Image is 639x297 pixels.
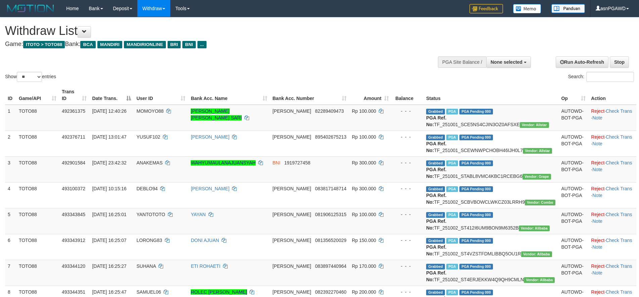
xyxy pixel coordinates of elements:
td: AUTOWD-BOT-PGA [558,131,588,156]
span: Copy 083897440964 to clipboard [315,263,346,269]
div: - - - [394,289,421,295]
span: DEBLO94 [136,186,157,191]
span: SAMUEL06 [136,289,161,295]
span: 492901584 [62,160,85,165]
span: LORONG83 [136,238,162,243]
span: Copy 1919727458 to clipboard [284,160,311,165]
div: - - - [394,159,421,166]
span: [DATE] 16:25:27 [92,263,126,269]
a: Reject [591,289,604,295]
h1: Withdraw List [5,24,419,38]
span: Marked by asnPGAWD [446,212,458,218]
a: Note [592,193,602,198]
a: Check Trans [606,289,632,295]
span: [PERSON_NAME] [273,134,311,140]
td: AUTOWD-BOT-PGA [558,105,588,131]
td: AUTOWD-BOT-PGA [558,156,588,182]
th: Bank Acc. Name: activate to sort column ascending [188,86,270,105]
a: Note [592,115,602,120]
td: TOTO88 [16,131,59,156]
a: Reject [591,263,604,269]
a: Note [592,244,602,250]
b: PGA Ref. No: [426,270,446,282]
a: YAYAN [191,212,206,217]
th: Amount: activate to sort column ascending [349,86,392,105]
span: 492376711 [62,134,85,140]
span: PGA Pending [459,264,493,269]
span: Marked by asnPGAWD [446,160,458,166]
span: Rp 100.000 [352,108,376,114]
td: · · [588,131,636,156]
span: Copy 083817148714 to clipboard [315,186,346,191]
span: PGA Pending [459,212,493,218]
span: PGA Pending [459,109,493,114]
span: None selected [491,59,522,65]
label: Show entries [5,72,56,82]
button: None selected [486,56,531,68]
td: TOTO88 [16,182,59,208]
span: BNI [182,41,195,48]
span: BNI [273,160,280,165]
span: [PERSON_NAME] [273,238,311,243]
td: 1 [5,105,16,131]
a: Check Trans [606,238,632,243]
th: Trans ID: activate to sort column ascending [59,86,89,105]
span: BCA [80,41,95,48]
a: Reject [591,212,604,217]
a: Reject [591,160,604,165]
a: Check Trans [606,263,632,269]
td: TOTO88 [16,260,59,286]
a: Reject [591,108,604,114]
span: Marked by asnPGAWD [446,135,458,140]
span: [PERSON_NAME] [273,289,311,295]
td: 2 [5,131,16,156]
a: WAHYUMAULANAJUANSYAH [191,160,256,165]
span: Vendor URL: https://settle31.1velocity.biz [522,174,551,180]
span: 493343912 [62,238,85,243]
a: Note [592,270,602,276]
span: Copy 82289409473 to clipboard [315,108,344,114]
span: [PERSON_NAME] [273,186,311,191]
span: [PERSON_NAME] [273,263,311,269]
span: Rp 100.000 [352,212,376,217]
a: [PERSON_NAME] [191,186,229,191]
a: Reject [591,186,604,191]
span: 493344351 [62,289,85,295]
span: Vendor URL: https://settle4.1velocity.biz [521,251,552,257]
span: MANDIRI [97,41,122,48]
h4: Game: Bank: [5,41,419,48]
span: 492361375 [62,108,85,114]
td: TF_251002_SCBVBOWCLWKCZ03LRRH9 [423,182,558,208]
span: Vendor URL: https://secure31.1velocity.biz [520,122,549,128]
span: Copy 081906125315 to clipboard [315,212,346,217]
div: - - - [394,108,421,114]
th: Bank Acc. Number: activate to sort column ascending [270,86,349,105]
td: TF_251002_ST4ERJEKKW4Q9QH9CMLN [423,260,558,286]
a: Reject [591,134,604,140]
td: AUTOWD-BOT-PGA [558,234,588,260]
span: Marked by asnPGAWD [446,109,458,114]
div: - - - [394,237,421,244]
th: Game/API: activate to sort column ascending [16,86,59,105]
td: AUTOWD-BOT-PGA [558,182,588,208]
a: ROLEC [PERSON_NAME] [191,289,247,295]
span: Grabbed [426,212,445,218]
td: 3 [5,156,16,182]
td: AUTOWD-BOT-PGA [558,208,588,234]
span: Grabbed [426,160,445,166]
span: Vendor URL: https://secure11.1velocity.biz [525,200,555,205]
span: Grabbed [426,238,445,244]
span: MOMOYO88 [136,108,164,114]
td: 6 [5,234,16,260]
label: Search: [568,72,634,82]
a: ETI ROHAETI [191,263,220,269]
span: [DATE] 23:42:32 [92,160,126,165]
span: Copy 081356520029 to clipboard [315,238,346,243]
span: Rp 300.000 [352,160,376,165]
span: [DATE] 12:40:26 [92,108,126,114]
td: 7 [5,260,16,286]
span: [DATE] 16:25:47 [92,289,126,295]
span: Vendor URL: https://settle4.1velocity.biz [519,226,550,231]
span: Rp 150.000 [352,238,376,243]
img: MOTION_logo.png [5,3,56,13]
